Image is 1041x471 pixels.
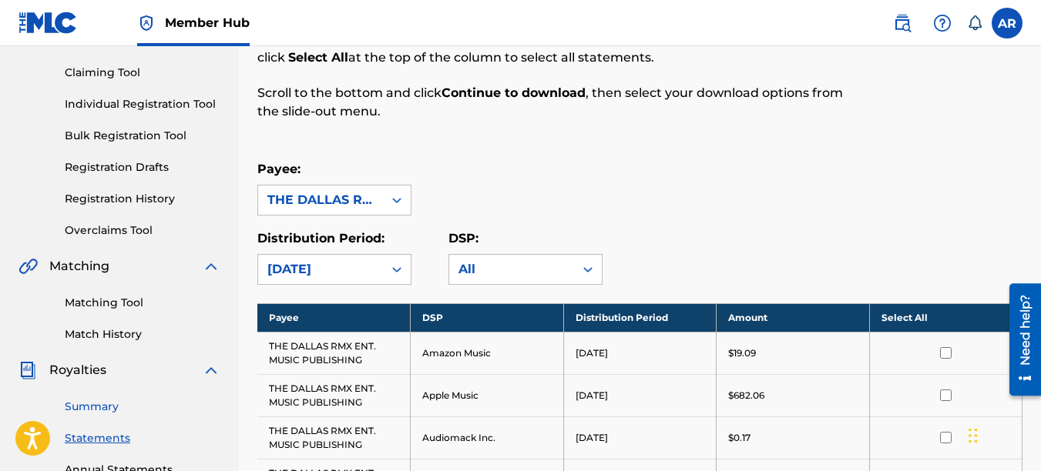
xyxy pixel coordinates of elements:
a: Summary [65,399,220,415]
label: DSP: [448,231,479,246]
span: Royalties [49,361,106,379]
td: Amazon Music [411,332,564,374]
img: Top Rightsholder [137,14,156,32]
td: Audiomack Inc. [411,416,564,459]
img: MLC Logo [18,12,78,34]
iframe: Chat Widget [964,397,1041,471]
td: [DATE] [563,416,717,459]
span: Matching [49,257,109,276]
img: expand [202,257,220,276]
iframe: Resource Center [998,277,1041,401]
strong: Select All [288,50,348,65]
label: Payee: [257,162,301,176]
a: Match History [65,326,220,342]
td: THE DALLAS RMX ENT. MUSIC PUBLISHING [257,374,411,416]
label: Distribution Period: [257,231,384,246]
a: Registration Drafts [65,159,220,175]
div: All [458,260,565,279]
div: [DATE] [267,260,374,279]
img: expand [202,361,220,379]
td: [DATE] [563,374,717,416]
strong: Continue to download [442,85,586,100]
a: Bulk Registration Tool [65,128,220,144]
a: Matching Tool [65,295,220,311]
div: THE DALLAS RMX ENT. MUSIC PUBLISHING [267,191,374,209]
td: [DATE] [563,332,717,374]
a: Registration History [65,191,220,207]
a: Public Search [887,8,918,38]
div: Notifications [967,15,982,31]
img: Matching [18,257,38,276]
td: Apple Music [411,374,564,416]
th: DSP [411,303,564,332]
img: search [893,14,912,32]
td: THE DALLAS RMX ENT. MUSIC PUBLISHING [257,332,411,374]
p: $0.17 [728,431,751,445]
a: Statements [65,430,220,446]
th: Select All [869,303,1023,332]
p: $19.09 [728,346,756,360]
th: Payee [257,303,411,332]
img: help [933,14,952,32]
th: Amount [717,303,870,332]
p: $682.06 [728,389,764,403]
div: Drag [969,413,978,459]
td: THE DALLAS RMX ENT. MUSIC PUBLISHING [257,416,411,459]
p: In the Select column, check the box(es) for any statements you would like to download or click at... [257,30,847,67]
div: Help [927,8,958,38]
a: Individual Registration Tool [65,96,220,112]
p: Scroll to the bottom and click , then select your download options from the slide-out menu. [257,84,847,121]
th: Distribution Period [563,303,717,332]
a: Claiming Tool [65,65,220,81]
img: Royalties [18,361,37,379]
span: Member Hub [165,14,250,32]
div: User Menu [992,8,1023,38]
a: Overclaims Tool [65,222,220,239]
